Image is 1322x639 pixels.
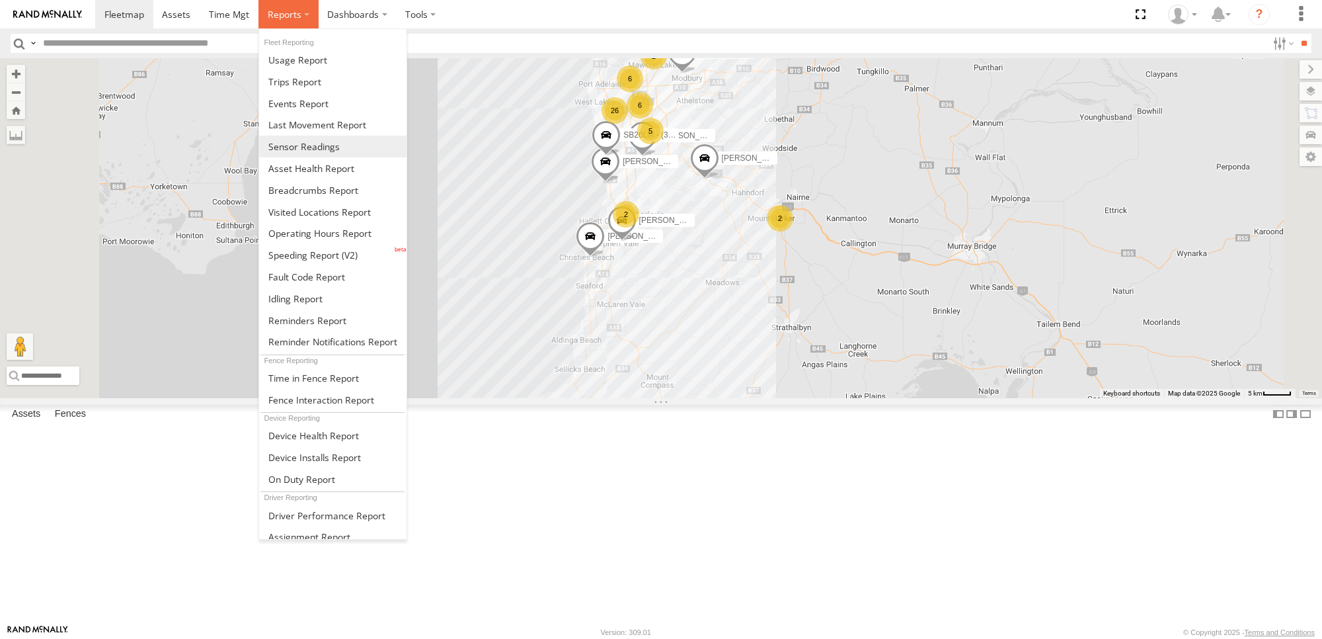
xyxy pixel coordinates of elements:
span: [PERSON_NAME] [722,153,787,163]
a: Usage Report [259,49,407,71]
a: Asset Health Report [259,157,407,179]
a: Terms (opens in new tab) [1302,390,1316,396]
div: 26 [602,97,628,124]
label: Dock Summary Table to the Right [1285,405,1298,424]
a: Fleet Speed Report (V2) [259,244,407,266]
a: Full Events Report [259,93,407,114]
div: 5 [637,118,664,144]
button: Zoom Home [7,101,25,119]
div: © Copyright 2025 - [1183,628,1315,636]
button: Zoom in [7,65,25,83]
div: 2 [613,201,639,228]
a: Reminders Report [259,310,407,331]
img: rand-logo.svg [13,10,82,19]
span: [PERSON_NAME] [623,157,688,166]
label: Search Query [28,34,38,53]
span: SB26LM - (3P HINO) R7 [623,130,710,140]
div: 2 [641,43,667,69]
label: Measure [7,126,25,144]
a: Fault Code Report [259,266,407,288]
span: [PERSON_NAME] [660,131,725,140]
i: ? [1249,4,1270,25]
label: Search Filter Options [1268,34,1296,53]
label: Map Settings [1300,148,1322,166]
span: 5 km [1248,390,1263,397]
div: Version: 309.01 [601,628,651,636]
a: Service Reminder Notifications Report [259,331,407,353]
div: 6 [617,65,643,92]
a: Asset Operating Hours Report [259,222,407,244]
span: [PERSON_NAME] [639,216,705,225]
div: 2 [767,205,793,232]
a: Last Movement Report [259,114,407,136]
a: Assignment Report [259,526,407,548]
a: Device Installs Report [259,447,407,468]
a: Terms and Conditions [1245,628,1315,636]
label: Assets [5,405,47,424]
a: On Duty Report [259,468,407,490]
button: Keyboard shortcuts [1103,389,1160,398]
a: Trips Report [259,71,407,93]
a: Driver Performance Report [259,505,407,527]
label: Hide Summary Table [1299,405,1312,424]
span: [PERSON_NAME] [607,232,673,241]
a: Fence Interaction Report [259,389,407,411]
a: Breadcrumbs Report [259,179,407,201]
a: Device Health Report [259,425,407,447]
label: Fences [48,405,93,424]
button: Map Scale: 5 km per 40 pixels [1244,389,1296,398]
a: Sensor Readings [259,136,407,157]
a: Time in Fences Report [259,367,407,389]
button: Zoom out [7,83,25,101]
a: Visited Locations Report [259,201,407,223]
a: Idling Report [259,288,407,310]
button: Drag Pegman onto the map to open Street View [7,333,33,360]
span: Map data ©2025 Google [1168,390,1240,397]
div: Peter Lu [1163,5,1202,24]
div: 6 [627,92,653,118]
label: Dock Summary Table to the Left [1272,405,1285,424]
a: Visit our Website [7,626,68,639]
